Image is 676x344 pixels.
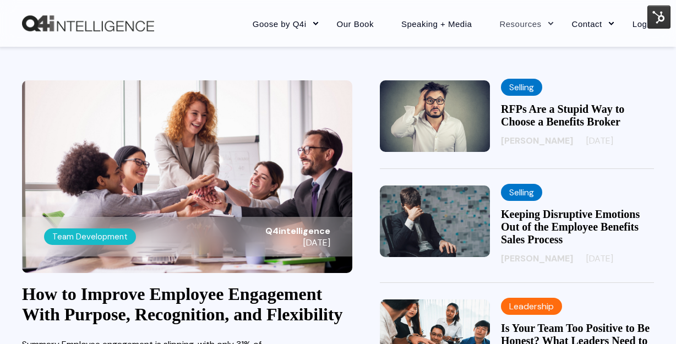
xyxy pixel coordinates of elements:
img: Keeping Disruptive Emotions Out of the Employee Benefits Sales Process [380,185,490,257]
label: Team Development [44,228,136,245]
img: HubSpot Tools Menu Toggle [647,6,670,29]
label: Selling [501,79,542,96]
span: Q4intelligence [265,225,330,237]
span: [DATE] [265,237,330,248]
img: Q4intelligence, LLC logo [22,15,154,32]
img: RFPs Are a Stupid Way to Choose a Benefits Broker [380,80,490,152]
span: [DATE] [586,253,613,264]
span: [PERSON_NAME] [501,253,573,264]
a: How to Improve Employee Engagement With Purpose, Recognition, and Flexibility Team Development Q4... [22,80,352,273]
a: How to Improve Employee Engagement With Purpose, Recognition, and Flexibility [22,284,343,324]
a: RFPs Are a Stupid Way to Choose a Benefits Broker [501,103,624,128]
span: [DATE] [586,135,613,146]
label: Leadership [501,298,562,315]
label: Selling [501,184,542,201]
img: How to Improve Employee Engagement With Purpose, Recognition, and Flexibility [22,80,352,273]
a: Keeping Disruptive Emotions Out of the Employee Benefits Sales Process [501,208,640,245]
a: Back to Home [22,15,154,32]
span: [PERSON_NAME] [501,135,573,146]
